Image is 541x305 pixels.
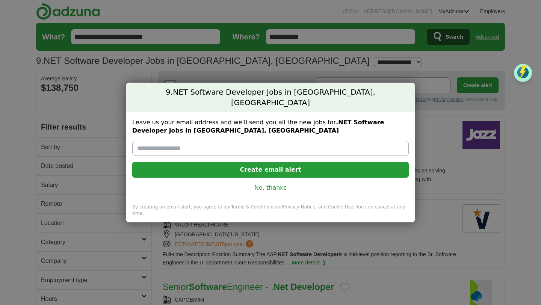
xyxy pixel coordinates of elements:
[126,83,415,112] h2: .NET Software Developer Jobs in [GEOGRAPHIC_DATA], [GEOGRAPHIC_DATA]
[138,184,403,192] a: No, thanks
[132,162,409,178] button: Create email alert
[126,204,415,222] div: By creating an email alert, you agree to our and , and Cookie Use. You can cancel at any time.
[166,87,171,98] span: 9
[231,204,275,210] a: Terms & Conditions
[283,204,316,210] a: Privacy Notice
[132,118,409,135] label: Leave us your email address and we'll send you all the new jobs for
